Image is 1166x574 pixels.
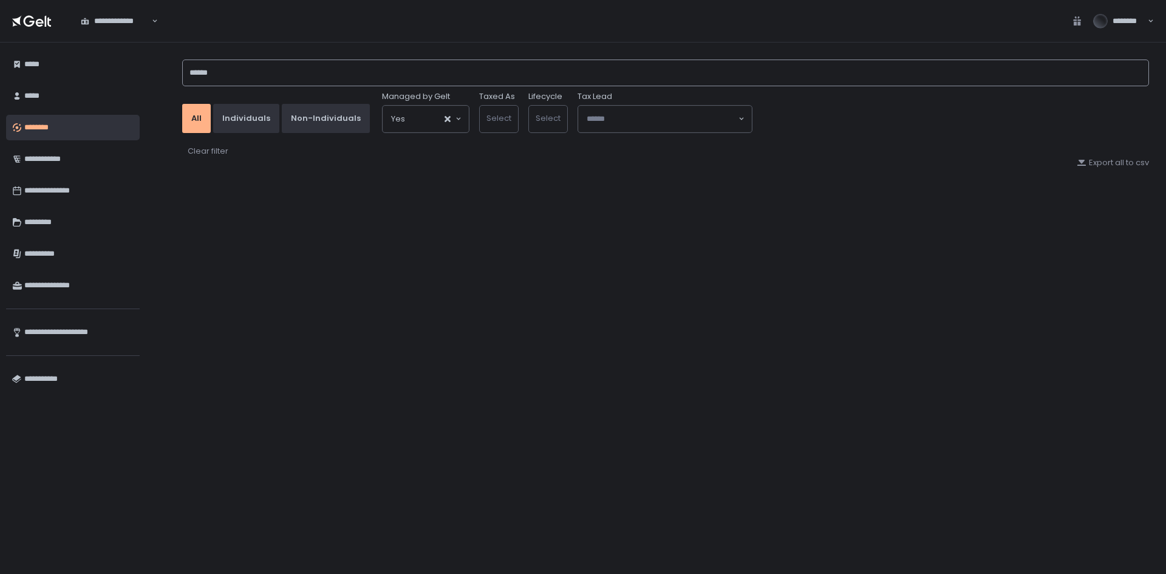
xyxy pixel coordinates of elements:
[405,113,443,125] input: Search for option
[187,145,229,157] button: Clear filter
[578,106,752,132] div: Search for option
[445,116,451,122] button: Clear Selected
[383,106,469,132] div: Search for option
[73,9,158,34] div: Search for option
[486,112,511,124] span: Select
[391,113,405,125] span: Yes
[1077,157,1149,168] button: Export all to csv
[479,91,515,102] label: Taxed As
[282,104,370,133] button: Non-Individuals
[150,15,151,27] input: Search for option
[213,104,279,133] button: Individuals
[291,113,361,124] div: Non-Individuals
[182,104,211,133] button: All
[536,112,561,124] span: Select
[191,113,202,124] div: All
[188,146,228,157] div: Clear filter
[222,113,270,124] div: Individuals
[382,91,450,102] span: Managed by Gelt
[578,91,612,102] span: Tax Lead
[528,91,562,102] label: Lifecycle
[587,113,737,125] input: Search for option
